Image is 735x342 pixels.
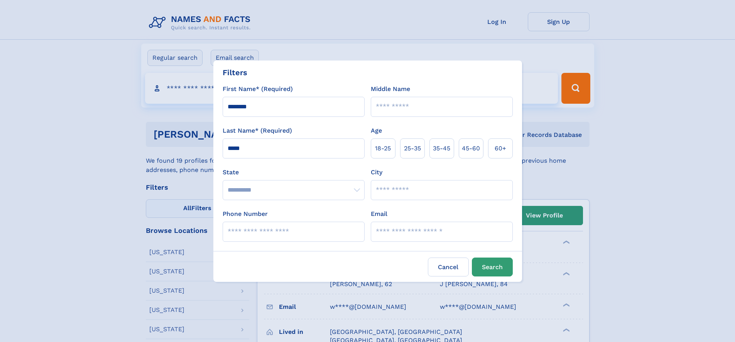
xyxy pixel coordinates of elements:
[223,168,365,177] label: State
[433,144,450,153] span: 35‑45
[371,209,387,219] label: Email
[223,67,247,78] div: Filters
[404,144,421,153] span: 25‑35
[428,258,469,276] label: Cancel
[462,144,480,153] span: 45‑60
[223,126,292,135] label: Last Name* (Required)
[223,209,268,219] label: Phone Number
[375,144,391,153] span: 18‑25
[495,144,506,153] span: 60+
[223,84,293,94] label: First Name* (Required)
[371,168,382,177] label: City
[371,126,382,135] label: Age
[472,258,513,276] button: Search
[371,84,410,94] label: Middle Name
